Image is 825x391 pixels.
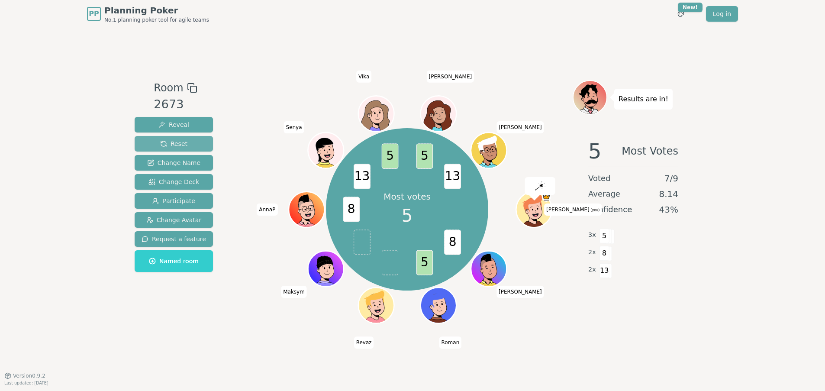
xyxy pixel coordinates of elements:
span: 8 [343,197,360,222]
p: Most votes [383,191,431,203]
span: Change Name [147,158,200,167]
button: New! [673,6,689,22]
span: Click to change your name [257,204,277,216]
span: 13 [444,164,461,189]
span: Voted [588,172,611,184]
span: 13 [599,263,609,278]
span: 2 x [588,248,596,257]
span: 5 [416,143,433,168]
span: Planning Poker [104,4,209,16]
span: 8 [444,229,461,255]
span: 3 x [588,230,596,240]
span: PP [89,9,99,19]
span: Click to change your name [544,204,602,216]
span: 7 / 9 [664,172,678,184]
button: Version0.9.2 [4,372,45,379]
span: Change Deck [148,178,199,186]
button: Reveal [135,117,213,132]
button: Change Name [135,155,213,171]
span: Version 0.9.2 [13,372,45,379]
span: 2 x [588,265,596,275]
span: No.1 planning poker tool for agile teams [104,16,209,23]
span: Participate [152,197,195,205]
span: Ira is the host [541,193,551,202]
span: Click to change your name [439,336,461,349]
span: 43 % [659,204,678,216]
img: reveal [535,181,545,190]
span: Reset [160,139,187,148]
span: 5 [588,141,602,162]
span: 13 [354,164,371,189]
a: PPPlanning PokerNo.1 planning poker tool for agile teams [87,4,209,23]
span: Most Votes [622,141,678,162]
button: Request a feature [135,231,213,247]
button: Participate [135,193,213,209]
button: Named room [135,250,213,272]
button: Change Avatar [135,212,213,228]
span: 5 [381,143,398,168]
span: 5 [402,203,412,229]
div: 2673 [154,96,197,113]
span: (you) [590,208,600,212]
span: Click to change your name [284,121,304,133]
span: Click to change your name [356,70,371,82]
span: 5 [599,229,609,243]
span: Click to change your name [496,285,544,297]
span: Named room [149,257,199,265]
span: Confidence [588,204,632,216]
span: Click to change your name [354,336,374,349]
span: 8.14 [659,188,678,200]
span: 8 [599,246,609,261]
span: Change Avatar [146,216,202,224]
span: 5 [416,250,433,275]
div: New! [678,3,703,12]
span: Last updated: [DATE] [4,381,48,385]
p: Results are in! [619,93,668,105]
span: Average [588,188,620,200]
a: Log in [706,6,738,22]
span: Room [154,80,183,96]
span: Click to change your name [281,285,307,297]
span: Click to change your name [496,121,544,133]
span: Request a feature [142,235,206,243]
button: Click to change your avatar [517,193,551,226]
button: Reset [135,136,213,152]
span: Reveal [158,120,189,129]
span: Click to change your name [427,70,474,82]
button: Change Deck [135,174,213,190]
